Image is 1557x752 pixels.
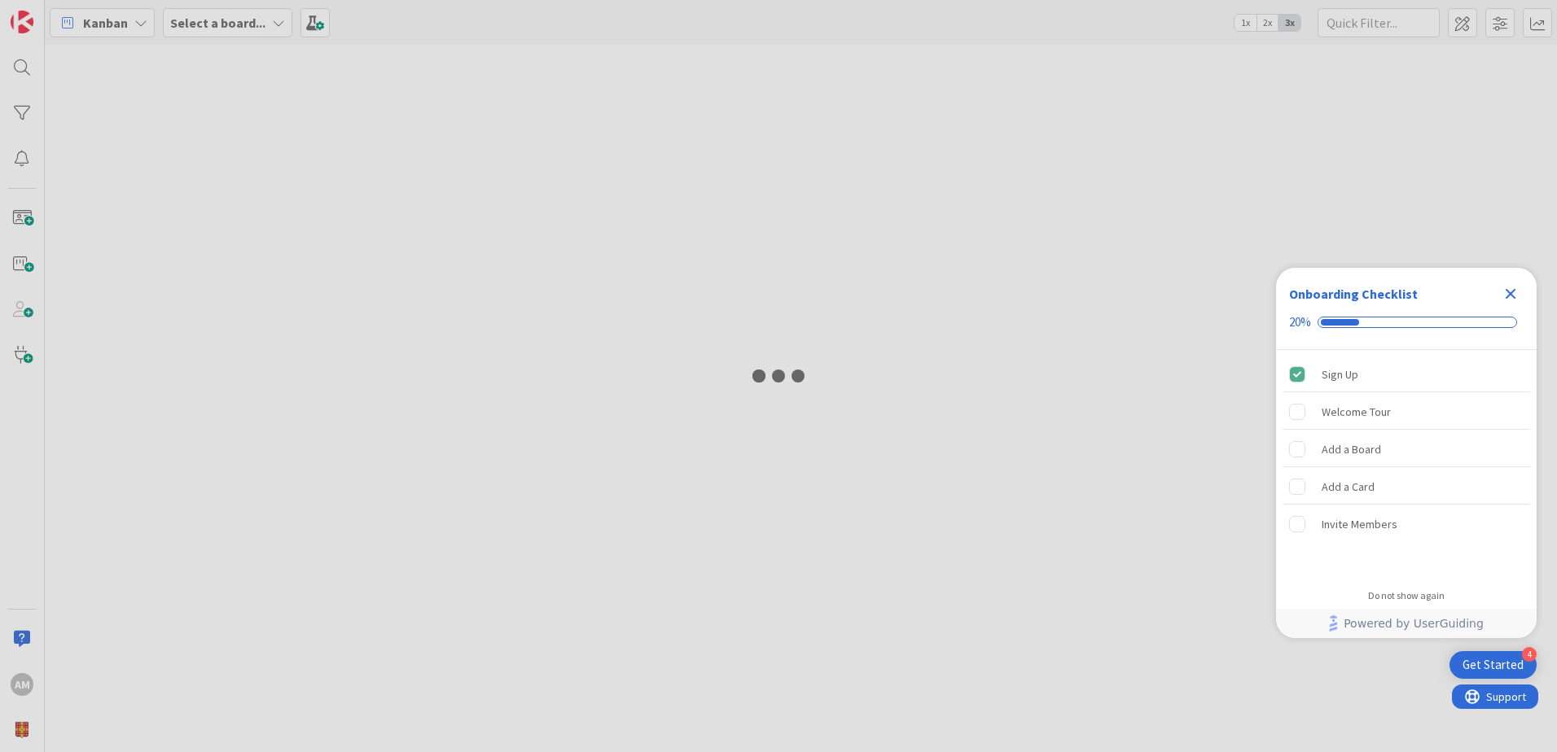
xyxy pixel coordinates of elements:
[1289,315,1524,330] div: Checklist progress: 20%
[1276,350,1537,579] div: Checklist items
[1283,394,1530,430] div: Welcome Tour is incomplete.
[1322,365,1358,384] div: Sign Up
[1276,609,1537,638] div: Footer
[1289,315,1311,330] div: 20%
[1283,356,1530,392] div: Sign Up is complete.
[1344,614,1484,633] span: Powered by UserGuiding
[34,2,74,22] span: Support
[1322,514,1397,534] div: Invite Members
[1450,651,1537,679] div: Open Get Started checklist, remaining modules: 4
[1322,477,1375,496] div: Add a Card
[1283,469,1530,505] div: Add a Card is incomplete.
[1289,284,1418,304] div: Onboarding Checklist
[1368,589,1445,602] div: Do not show again
[1322,402,1391,422] div: Welcome Tour
[1322,439,1381,459] div: Add a Board
[1522,647,1537,662] div: 4
[1284,609,1528,638] a: Powered by UserGuiding
[1283,506,1530,542] div: Invite Members is incomplete.
[1498,281,1524,307] div: Close Checklist
[1463,657,1524,673] div: Get Started
[1276,268,1537,638] div: Checklist Container
[1283,431,1530,467] div: Add a Board is incomplete.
